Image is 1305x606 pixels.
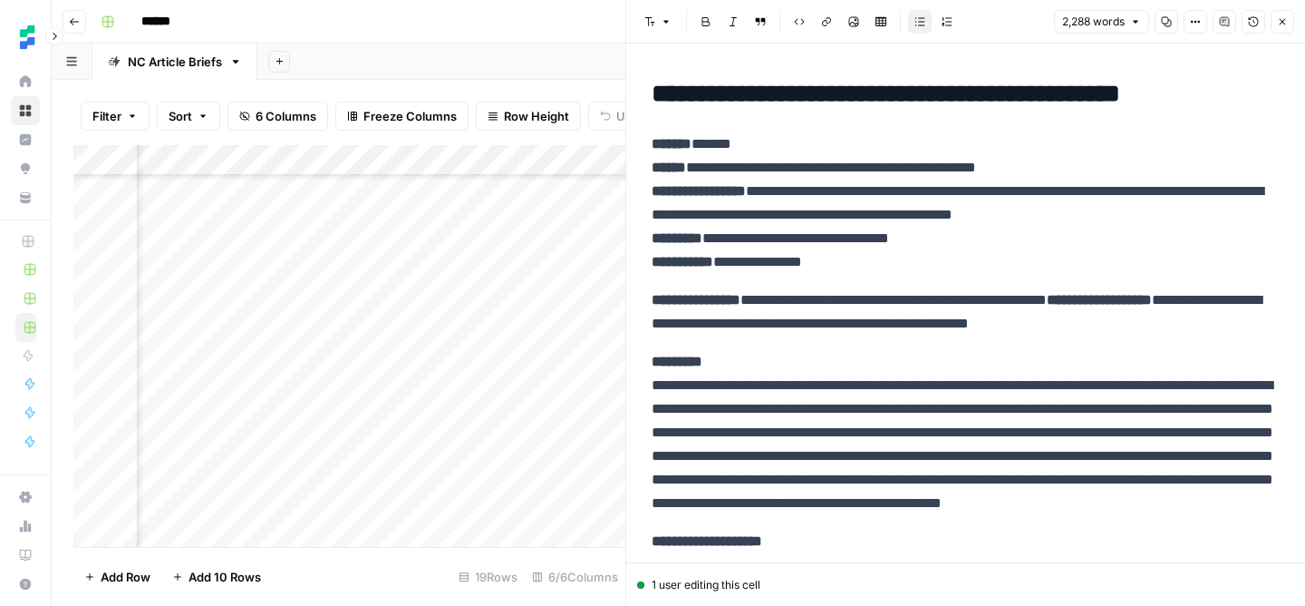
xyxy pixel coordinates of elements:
[161,562,272,591] button: Add 10 Rows
[157,102,220,131] button: Sort
[92,107,121,125] span: Filter
[256,107,316,125] span: 6 Columns
[11,512,40,541] a: Usage
[1054,10,1149,34] button: 2,288 words
[11,96,40,125] a: Browse
[188,568,261,586] span: Add 10 Rows
[588,102,659,131] button: Undo
[525,562,625,591] div: 6/6 Columns
[1062,14,1125,30] span: 2,288 words
[451,562,525,591] div: 19 Rows
[169,107,192,125] span: Sort
[92,44,257,80] a: NC Article Briefs
[73,562,161,591] button: Add Row
[11,483,40,512] a: Settings
[476,102,581,131] button: Row Height
[227,102,328,131] button: 6 Columns
[335,102,469,131] button: Freeze Columns
[11,125,40,154] a: Insights
[101,568,150,586] span: Add Row
[11,21,43,54] img: Ten Speed Logo
[11,183,40,212] a: Your Data
[81,102,150,131] button: Filter
[11,15,40,60] button: Workspace: Ten Speed
[504,107,569,125] span: Row Height
[363,107,457,125] span: Freeze Columns
[11,67,40,96] a: Home
[616,107,647,125] span: Undo
[11,570,40,599] button: Help + Support
[11,541,40,570] a: Learning Hub
[11,154,40,183] a: Opportunities
[637,577,1294,593] div: 1 user editing this cell
[128,53,222,71] div: NC Article Briefs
